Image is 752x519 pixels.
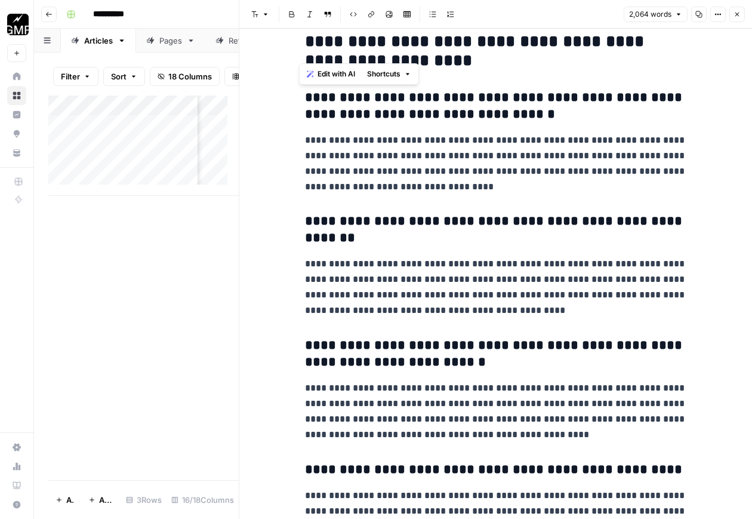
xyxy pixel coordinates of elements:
span: Add Row [66,494,74,506]
span: Filter [61,70,80,82]
div: Articles [84,35,113,47]
a: Learning Hub [7,476,26,495]
a: Refresh Article [205,29,307,53]
img: Growth Marketing Pro Logo [7,14,29,35]
a: Usage [7,457,26,476]
button: Filter [53,67,98,86]
a: Articles [61,29,136,53]
span: Sort [111,70,127,82]
div: 3 Rows [121,490,167,509]
span: 18 Columns [168,70,212,82]
a: Home [7,67,26,86]
span: 2,064 words [629,9,671,20]
span: Edit with AI [318,69,355,79]
span: Shortcuts [367,69,400,79]
button: Sort [103,67,145,86]
button: Add 10 Rows [81,490,121,509]
div: 16/18 Columns [167,490,239,509]
div: Pages [159,35,182,47]
a: Settings [7,438,26,457]
a: Opportunities [7,124,26,143]
button: 18 Columns [150,67,220,86]
span: Add 10 Rows [99,494,114,506]
button: 2,064 words [624,7,688,22]
a: Your Data [7,143,26,162]
a: Insights [7,105,26,124]
a: Pages [136,29,205,53]
a: Browse [7,86,26,105]
button: Shortcuts [362,66,416,82]
div: Refresh Article [229,35,284,47]
button: Edit with AI [302,66,360,82]
button: Workspace: Growth Marketing Pro [7,10,26,39]
button: Help + Support [7,495,26,514]
button: Add Row [48,490,81,509]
